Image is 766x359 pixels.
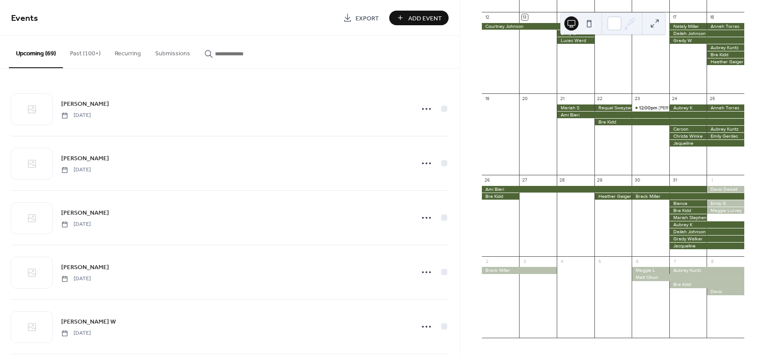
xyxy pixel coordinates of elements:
[61,317,116,327] a: [PERSON_NAME] W
[522,259,528,265] div: 3
[61,208,109,218] a: [PERSON_NAME]
[61,166,91,174] span: [DATE]
[709,259,715,265] div: 8
[669,200,707,207] div: Bianca
[557,112,744,118] div: Ami Bieri
[148,36,197,67] button: Submissions
[11,10,38,27] span: Events
[482,23,632,30] div: Courtney Johnson
[669,281,744,288] div: Bre Kidd
[634,96,641,102] div: 23
[389,11,449,25] button: Add Event
[669,221,744,228] div: Aubrey K
[707,58,744,65] div: Heather Geiger
[594,119,744,125] div: Bre Kidd
[707,23,744,30] div: Annah Torres
[61,100,109,109] span: [PERSON_NAME]
[61,154,109,163] span: [PERSON_NAME]
[557,104,594,111] div: Mariah S
[559,259,565,265] div: 4
[672,96,678,102] div: 24
[482,186,707,193] div: Ami Bieri
[482,193,520,200] div: Bre Kidd
[707,51,744,58] div: Bre Kidd
[669,235,744,242] div: Grady Walker
[669,228,744,235] div: Dailah Johnson
[522,96,528,102] div: 20
[9,36,63,68] button: Upcoming (69)
[484,259,490,265] div: 2
[707,186,744,193] div: Davis Delzell
[639,104,659,111] span: 12:00pm
[669,133,707,139] div: Christa Winke
[557,30,594,37] div: Emily G
[672,14,678,20] div: 17
[522,14,528,20] div: 13
[707,200,744,207] div: Emily G
[484,177,490,183] div: 26
[522,177,528,183] div: 27
[632,267,669,274] div: Maggie L
[632,274,744,281] div: Matt Olson
[669,104,707,111] div: Aubrey K
[597,259,603,265] div: 5
[559,96,565,102] div: 21
[709,14,715,20] div: 18
[557,37,594,44] div: Lucas Ward
[61,112,91,120] span: [DATE]
[484,96,490,102] div: 19
[669,126,707,132] div: Carson
[669,243,744,249] div: Jacqueline
[597,177,603,183] div: 29
[707,126,744,132] div: Aubrey Kuntz
[61,99,109,109] a: [PERSON_NAME]
[707,44,744,51] div: Aubrey Kuntz
[408,14,442,23] span: Add Event
[61,329,91,337] span: [DATE]
[632,104,669,111] div: Emily G
[709,177,715,183] div: 1
[707,133,744,139] div: Emily Gerdes
[669,37,744,44] div: Grady W
[63,36,108,67] button: Past (100+)
[484,14,490,20] div: 12
[669,207,707,214] div: Bre Kidd
[61,220,91,228] span: [DATE]
[61,317,116,327] span: [PERSON_NAME] W
[669,23,707,30] div: Nataly Miller
[356,14,379,23] span: Export
[61,153,109,163] a: [PERSON_NAME]
[559,177,565,183] div: 28
[672,259,678,265] div: 7
[61,275,91,283] span: [DATE]
[594,193,632,200] div: Heather Geiger
[707,104,744,111] div: Annah Torres
[634,177,641,183] div: 30
[594,104,632,111] div: Raquel Swayzer
[632,193,744,200] div: Breck Miller
[482,267,557,274] div: Breck Miller
[108,36,148,67] button: Recurring
[336,11,386,25] a: Export
[61,263,109,272] span: [PERSON_NAME]
[669,214,707,221] div: Mariah Stephenson
[659,104,696,111] div: [PERSON_NAME]
[672,177,678,183] div: 31
[559,14,565,20] div: 14
[597,96,603,102] div: 22
[707,288,744,295] div: Davis
[669,140,744,147] div: Jaqueline
[61,262,109,272] a: [PERSON_NAME]
[634,259,641,265] div: 6
[669,30,744,37] div: Dailah Johnson
[709,96,715,102] div: 25
[61,208,109,218] span: [PERSON_NAME]
[669,267,744,274] div: Aubrey Kuntz
[707,207,744,214] div: Maggie Lurvey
